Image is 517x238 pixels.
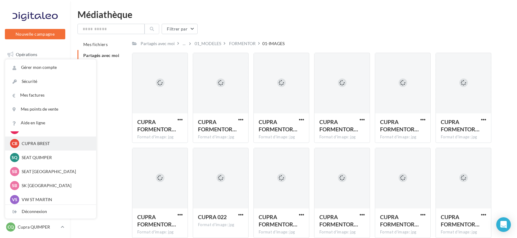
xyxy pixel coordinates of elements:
[441,134,486,140] div: Format d'image: jpg
[12,183,17,189] span: SB
[181,39,187,48] div: ...
[441,214,479,228] span: CUPRA FORMENTOR PA 098
[12,197,17,203] span: VS
[137,134,183,140] div: Format d'image: jpg
[5,88,96,102] a: Mes factures
[259,229,304,235] div: Format d'image: jpg
[380,134,425,140] div: Format d'image: jpg
[4,155,66,173] a: PLV et print personnalisable
[162,24,198,34] button: Filtrer par
[198,214,227,220] span: CUPRA 022
[77,10,510,19] div: Médiathèque
[259,119,297,133] span: CUPRA FORMENTOR PA 182
[5,29,65,39] button: Nouvelle campagne
[195,41,221,47] div: 01_MODELES
[229,41,256,47] div: FORMENTOR
[4,109,66,122] a: Contacts
[262,41,285,47] div: 01-IMAGES
[5,75,96,88] a: Sécurité
[4,175,66,193] a: Campagnes DataOnDemand
[198,222,243,228] div: Format d'image: jpg
[5,102,96,116] a: Mes points de vente
[141,41,175,47] div: Partagés avec moi
[83,42,108,47] span: Mes fichiers
[12,155,18,161] span: SQ
[5,205,96,218] div: Déconnexion
[83,53,119,58] span: Partagés avec moi
[5,116,96,130] a: Aide en ligne
[4,140,66,152] a: Calendrier
[319,214,358,228] span: CUPRA FORMENTOR PA 174
[198,134,243,140] div: Format d'image: jpg
[4,63,66,76] a: Boîte de réception44
[12,140,17,147] span: CB
[137,229,183,235] div: Format d'image: jpg
[137,119,176,133] span: CUPRA FORMENTOR PA 111
[12,169,17,175] span: SB
[380,119,419,133] span: CUPRA FORMENTOR PA 038
[22,155,89,161] p: SEAT QUIMPER
[4,94,66,107] a: Campagnes
[380,214,419,228] span: CUPRA FORMENTOR PA 138
[16,52,37,57] span: Opérations
[441,229,486,235] div: Format d'image: jpg
[319,229,365,235] div: Format d'image: jpg
[137,214,176,228] span: CUPRA FORMENTOR PA 007
[22,140,89,147] p: CUPRA BREST
[496,217,511,232] div: Open Intercom Messenger
[259,134,304,140] div: Format d'image: jpg
[5,61,96,74] a: Gérer mon compte
[8,224,14,230] span: CQ
[319,119,358,133] span: CUPRA FORMENTOR PA 108
[22,197,89,203] p: VW ST MARTIN
[22,169,89,175] p: SEAT [GEOGRAPHIC_DATA]
[441,119,479,133] span: CUPRA FORMENTOR PA 076
[18,224,58,230] p: Cupra QUIMPER
[380,229,425,235] div: Format d'image: jpg
[198,119,237,133] span: CUPRA FORMENTOR PA 031
[22,183,89,189] p: SK [GEOGRAPHIC_DATA]
[4,124,66,137] a: Médiathèque
[4,48,66,61] a: Opérations
[259,214,297,228] span: CUPRA FORMENTOR PA 102
[319,134,365,140] div: Format d'image: jpg
[5,221,65,233] a: CQ Cupra QUIMPER
[4,79,66,92] a: Visibilité en ligne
